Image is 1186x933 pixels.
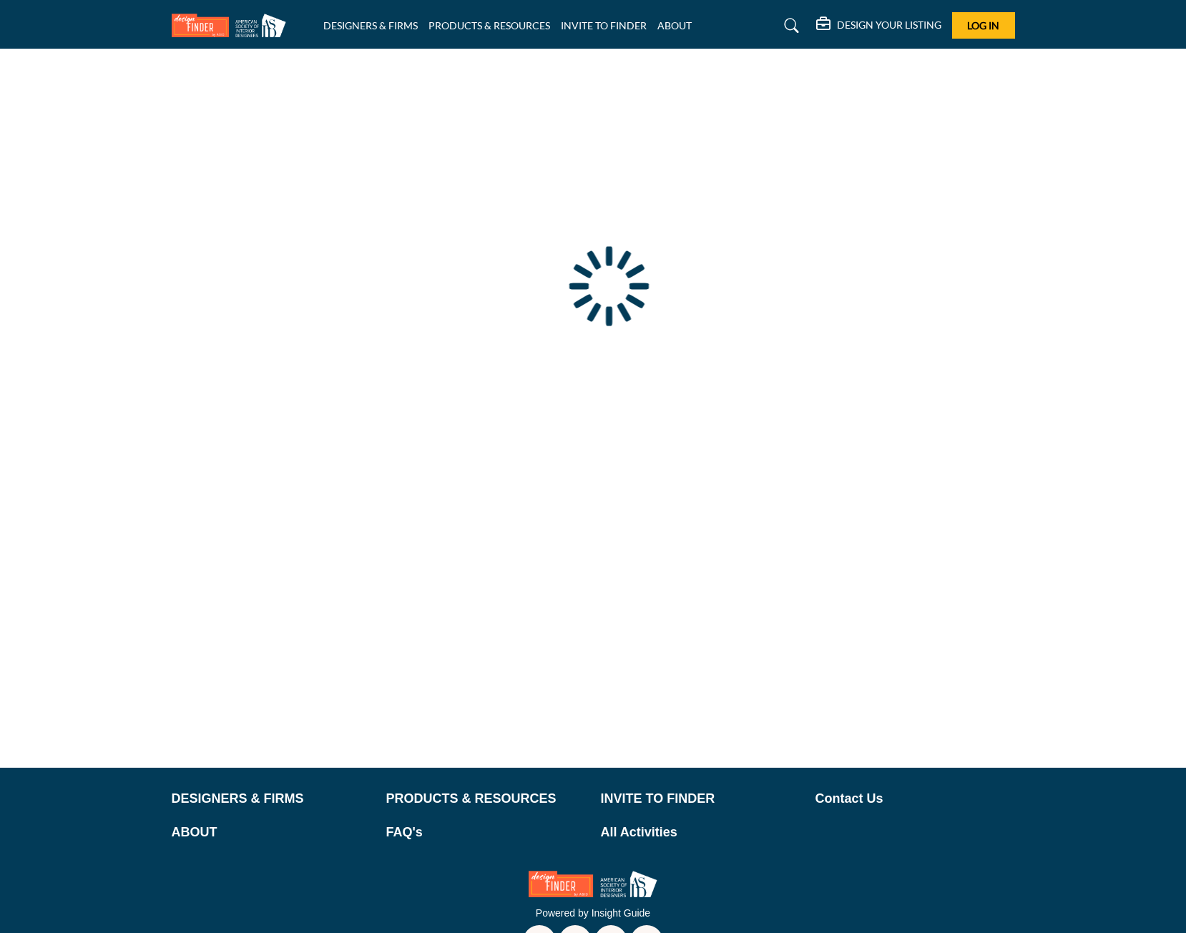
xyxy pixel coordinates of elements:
[967,19,999,31] span: Log In
[601,823,800,842] a: All Activities
[657,19,692,31] a: ABOUT
[386,823,586,842] a: FAQ's
[386,789,586,809] a: PRODUCTS & RESOURCES
[172,823,371,842] a: ABOUT
[561,19,647,31] a: INVITE TO FINDER
[816,17,941,34] div: DESIGN YOUR LISTING
[815,789,1015,809] a: Contact Us
[770,14,808,37] a: Search
[536,907,650,919] a: Powered by Insight Guide
[837,19,941,31] h5: DESIGN YOUR LISTING
[172,14,293,37] img: Site Logo
[601,789,800,809] a: INVITE TO FINDER
[323,19,418,31] a: DESIGNERS & FIRMS
[428,19,550,31] a: PRODUCTS & RESOURCES
[529,871,657,897] img: No Site Logo
[172,789,371,809] a: DESIGNERS & FIRMS
[952,12,1015,39] button: Log In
